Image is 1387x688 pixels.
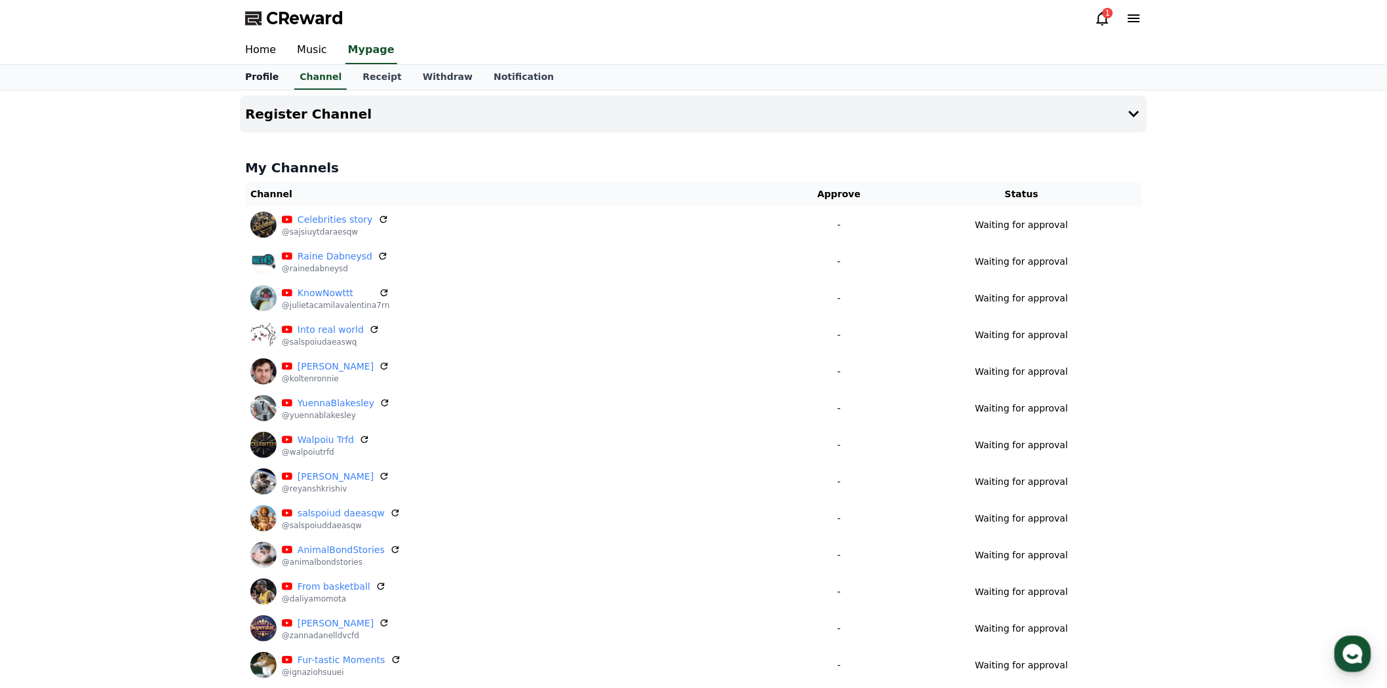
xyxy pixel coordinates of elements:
p: @daliyamomota [282,594,386,604]
span: CReward [266,8,343,29]
a: Channel [294,65,347,90]
a: Fur-tastic Moments [298,653,385,667]
a: Settings [169,415,252,448]
a: 1 [1095,10,1110,26]
p: Waiting for approval [975,292,1068,305]
p: Waiting for approval [975,438,1068,452]
img: Raine Dabneysd [250,248,277,275]
p: - [782,622,897,636]
p: @reyanshkrishiv [282,484,389,494]
a: Raine Dabneysd [298,250,372,263]
p: @ignaziohsuuei [282,667,401,678]
p: Waiting for approval [975,548,1068,562]
a: Notification [483,65,564,90]
p: @salspoiuddaeasqw [282,520,400,531]
a: Music [286,37,338,64]
a: Messages [87,415,169,448]
a: Into real world [298,323,364,337]
img: From basketball [250,579,277,605]
p: Waiting for approval [975,622,1068,636]
p: Waiting for approval [975,659,1068,672]
p: - [782,365,897,379]
img: kolten ronnie [250,358,277,385]
p: - [782,475,897,489]
a: Profile [235,65,289,90]
a: Home [235,37,286,64]
img: KnowNowttt [250,285,277,311]
span: Messages [109,436,147,446]
p: - [782,255,897,269]
p: - [782,512,897,526]
h4: Register Channel [245,107,372,121]
th: Channel [245,182,777,206]
button: Register Channel [240,96,1147,132]
h4: My Channels [245,159,1142,177]
img: Zanna Danelldvcfd [250,615,277,641]
p: @salspoiudaeaswq [282,337,380,347]
p: Waiting for approval [975,585,1068,599]
a: From basketball [298,580,370,594]
a: Mypage [345,37,397,64]
img: salspoiud daeasqw [250,505,277,531]
img: Fur-tastic Moments [250,652,277,678]
th: Status [901,182,1142,206]
a: Withdraw [412,65,483,90]
p: - [782,659,897,672]
p: Waiting for approval [975,255,1068,269]
a: [PERSON_NAME] [298,470,374,484]
p: - [782,292,897,305]
a: Receipt [352,65,412,90]
a: AnimalBondStories [298,543,385,557]
a: [PERSON_NAME] [298,617,374,630]
div: 1 [1103,8,1113,18]
p: @walpoiutrfd [282,447,370,457]
a: Home [4,415,87,448]
p: @sajsiuytdaraesqw [282,227,389,237]
p: Waiting for approval [975,328,1068,342]
p: @zannadanelldvcfd [282,630,389,641]
a: salspoiud daeasqw [298,506,385,520]
span: Home [33,435,56,446]
p: @yuennablakesley [282,410,390,421]
p: @rainedabneysd [282,263,388,274]
p: Waiting for approval [975,365,1068,379]
a: [PERSON_NAME] [298,360,374,373]
a: Walpoiu Trfd [298,433,354,447]
p: Waiting for approval [975,475,1068,489]
a: CReward [245,8,343,29]
p: @julietacamilavalentina7rn [282,300,389,311]
p: - [782,218,897,232]
img: reyansh krishiv [250,468,277,495]
img: Into real world [250,322,277,348]
p: - [782,328,897,342]
a: YuennaBlakesley [298,396,374,410]
p: - [782,548,897,562]
img: Celebrities story [250,212,277,238]
p: Waiting for approval [975,218,1068,232]
a: KnowNowttt [298,286,374,300]
a: Celebrities story [298,213,373,227]
p: Waiting for approval [975,402,1068,415]
th: Approve [777,182,902,206]
img: AnimalBondStories [250,542,277,568]
span: Settings [194,435,226,446]
p: @animalbondstories [282,557,400,567]
img: YuennaBlakesley [250,395,277,421]
p: - [782,402,897,415]
p: Waiting for approval [975,512,1068,526]
p: - [782,585,897,599]
img: Walpoiu Trfd [250,432,277,458]
p: @koltenronnie [282,373,389,384]
p: - [782,438,897,452]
